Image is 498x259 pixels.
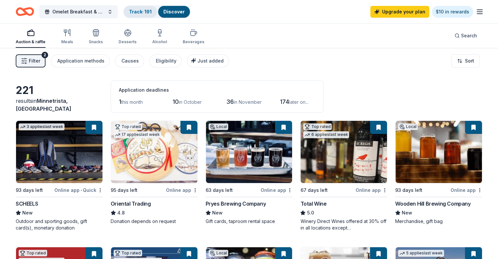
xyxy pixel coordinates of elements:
[81,188,82,193] span: •
[395,200,470,208] div: Wooden Hill Brewing Company
[396,121,482,183] img: Image for Wooden Hill Brewing Company
[16,84,103,97] div: 221
[183,39,204,45] div: Beverages
[119,98,121,105] span: 1
[461,32,477,40] span: Search
[114,250,142,256] div: Top rated
[402,209,412,217] span: New
[280,98,289,105] span: 174
[179,99,202,105] span: in October
[16,39,46,45] div: Auction & raffle
[22,209,33,217] span: New
[206,218,293,225] div: Gift cards, taproom rental space
[16,4,34,19] a: Home
[16,200,38,208] div: SCHEELS
[29,57,40,65] span: Filter
[121,57,139,65] div: Causes
[61,26,73,48] button: Meals
[152,39,167,45] div: Alcohol
[289,99,308,105] span: later on...
[395,120,482,225] a: Image for Wooden Hill Brewing CompanyLocal93 days leftOnline appWooden Hill Brewing CompanyNewMer...
[261,186,292,194] div: Online app
[303,123,332,130] div: Top rated
[115,54,144,67] button: Causes
[209,123,228,130] div: Local
[16,120,103,231] a: Image for SCHEELS3 applieslast week93 days leftOnline app•QuickSCHEELSNewOutdoor and sporting goo...
[465,57,474,65] span: Sort
[89,26,103,48] button: Snacks
[119,39,137,45] div: Desserts
[452,54,480,67] button: Sort
[301,121,387,183] img: Image for Total Wine
[356,186,387,194] div: Online app
[300,120,387,231] a: Image for Total WineTop rated6 applieslast week67 days leftOnline appTotal Wine5.0Winery Direct W...
[173,98,179,105] span: 10
[42,52,48,58] div: 2
[111,121,197,183] img: Image for Oriental Trading
[149,54,182,67] button: Eligibility
[16,98,71,112] span: Minnetrista, [GEOGRAPHIC_DATA]
[16,186,43,194] div: 93 days left
[111,218,198,225] div: Donation depends on request
[129,9,152,14] a: Track· 191
[39,5,118,18] button: Omelet Breakfast & Silent Auction Fundraiser
[197,58,224,64] span: Just added
[206,186,233,194] div: 63 days left
[119,26,137,48] button: Desserts
[395,186,422,194] div: 93 days left
[432,6,473,18] a: $10 in rewards
[111,120,198,225] a: Image for Oriental TradingTop rated17 applieslast week95 days leftOnline appOriental Trading4.8Do...
[156,57,176,65] div: Eligibility
[51,54,110,67] button: Application methods
[117,209,125,217] span: 4.8
[57,57,104,65] div: Application methods
[234,99,262,105] span: in November
[300,200,326,208] div: Total Wine
[19,123,65,130] div: 3 applies last week
[152,26,167,48] button: Alcohol
[114,131,161,138] div: 17 applies last week
[52,8,105,16] span: Omelet Breakfast & Silent Auction Fundraiser
[451,186,482,194] div: Online app
[395,218,482,225] div: Merchandise, gift bag
[121,99,143,105] span: this month
[300,186,327,194] div: 67 days left
[206,120,293,225] a: Image for Pryes Brewing CompanyLocal63 days leftOnline appPryes Brewing CompanyNewGift cards, tap...
[89,39,103,45] div: Snacks
[226,98,234,105] span: 36
[114,123,142,130] div: Top rated
[16,218,103,231] div: Outdoor and sporting goods, gift card(s), monetary donation
[16,98,71,112] span: in
[206,200,266,208] div: Pryes Brewing Company
[303,131,349,138] div: 6 applies last week
[209,250,228,256] div: Local
[163,9,185,14] a: Discover
[111,200,151,208] div: Oriental Trading
[54,186,103,194] div: Online app Quick
[16,121,102,183] img: Image for SCHEELS
[16,26,46,48] button: Auction & raffle
[16,97,103,113] div: results
[370,6,429,18] a: Upgrade your plan
[16,54,46,67] button: Filter2
[119,86,315,94] div: Application deadlines
[300,218,387,231] div: Winery Direct Wines offered at 30% off in all locations except [GEOGRAPHIC_DATA], [GEOGRAPHIC_DAT...
[123,5,191,18] button: Track· 191Discover
[166,186,198,194] div: Online app
[206,121,292,183] img: Image for Pryes Brewing Company
[19,250,47,256] div: Top rated
[398,250,444,257] div: 5 applies last week
[212,209,223,217] span: New
[111,186,138,194] div: 95 days left
[398,123,418,130] div: Local
[61,39,73,45] div: Meals
[307,209,314,217] span: 5.0
[183,26,204,48] button: Beverages
[449,29,482,42] button: Search
[187,54,229,67] button: Just added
